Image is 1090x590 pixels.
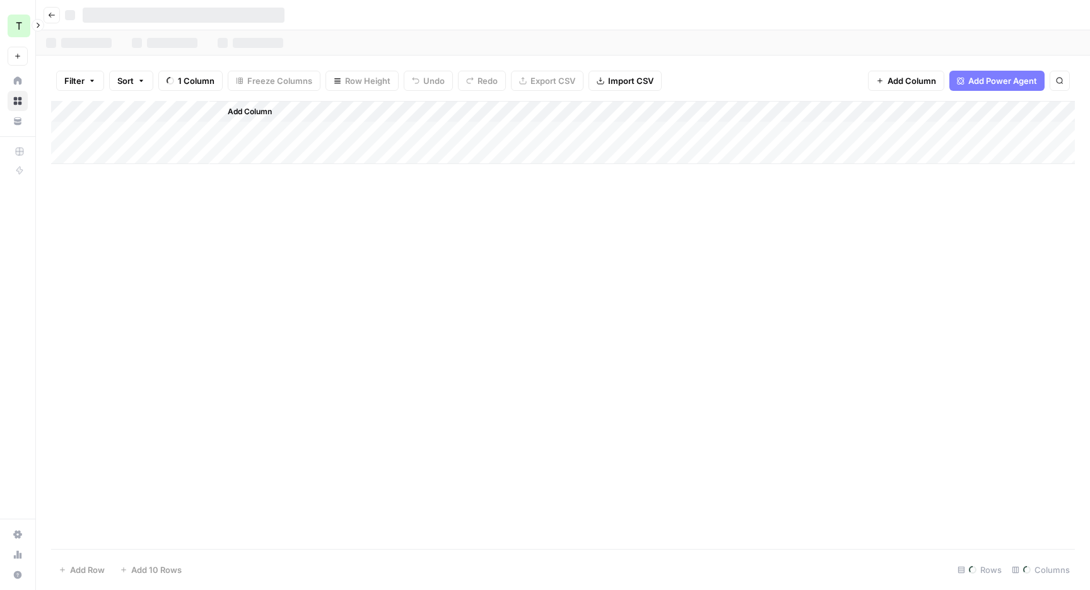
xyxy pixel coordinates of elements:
a: Usage [8,545,28,565]
a: Your Data [8,111,28,131]
span: 1 Column [178,74,214,87]
button: Workspace: TY SEO Team [8,10,28,42]
div: Rows [952,560,1007,580]
button: Add Column [868,71,944,91]
button: Add Power Agent [949,71,1045,91]
span: Add Row [70,563,105,576]
span: Redo [478,74,498,87]
span: Add Power Agent [968,74,1037,87]
button: Redo [458,71,506,91]
button: Filter [56,71,104,91]
span: Add Column [888,74,936,87]
span: Row Height [345,74,390,87]
span: Import CSV [608,74,653,87]
span: Add Column [228,106,272,117]
div: Columns [1007,560,1075,580]
span: Add 10 Rows [131,563,182,576]
span: Export CSV [530,74,575,87]
span: Filter [64,74,85,87]
span: Freeze Columns [247,74,312,87]
button: Export CSV [511,71,583,91]
a: Home [8,71,28,91]
a: Settings [8,524,28,545]
span: Sort [117,74,134,87]
button: Add Column [211,103,277,120]
button: Add 10 Rows [112,560,189,580]
a: Browse [8,91,28,111]
span: Undo [423,74,445,87]
button: Add Row [51,560,112,580]
button: Freeze Columns [228,71,320,91]
button: Row Height [325,71,399,91]
button: Help + Support [8,565,28,585]
span: T [16,18,22,33]
button: Sort [109,71,153,91]
button: Undo [404,71,453,91]
button: 1 Column [158,71,223,91]
button: Import CSV [589,71,662,91]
